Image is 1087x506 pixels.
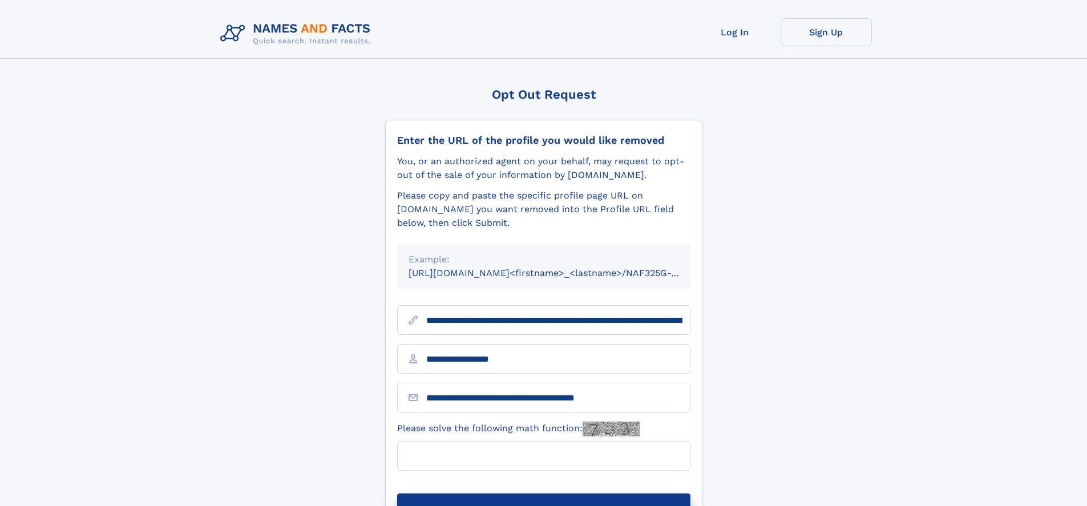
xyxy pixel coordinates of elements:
[689,18,781,46] a: Log In
[409,253,679,266] div: Example:
[409,268,712,278] small: [URL][DOMAIN_NAME]<firstname>_<lastname>/NAF325G-xxxxxxxx
[397,134,690,147] div: Enter the URL of the profile you would like removed
[781,18,872,46] a: Sign Up
[385,87,702,102] div: Opt Out Request
[216,18,380,49] img: Logo Names and Facts
[397,155,690,182] div: You, or an authorized agent on your behalf, may request to opt-out of the sale of your informatio...
[397,422,640,436] label: Please solve the following math function:
[397,189,690,230] div: Please copy and paste the specific profile page URL on [DOMAIN_NAME] you want removed into the Pr...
